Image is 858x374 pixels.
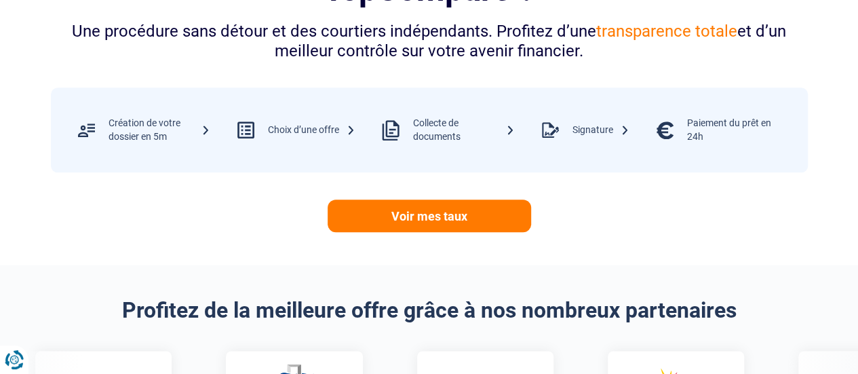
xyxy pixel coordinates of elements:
div: Création de votre dossier en 5m [109,117,210,143]
div: Signature [572,124,629,137]
h2: Profitez de la meilleure offre grâce à nos nombreux partenaires [51,297,808,323]
div: Paiement du prêt en 24h [687,117,789,143]
div: Choix d’une offre [268,124,355,137]
span: transparence totale [596,22,737,41]
div: Collecte de documents [413,117,515,143]
div: Une procédure sans détour et des courtiers indépendants. Profitez d’une et d’un meilleur contrôle... [51,22,808,61]
a: Voir mes taux [328,200,531,232]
